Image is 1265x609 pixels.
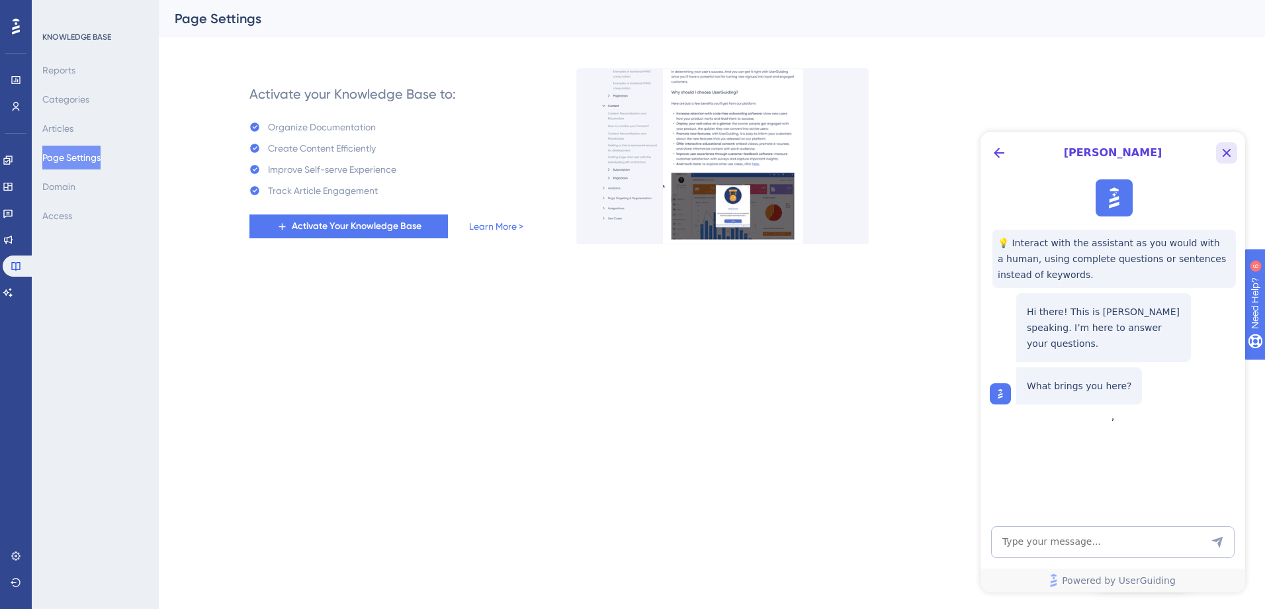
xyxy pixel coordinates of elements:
[576,68,869,244] img: a27db7f7ef9877a438c7956077c236be.gif
[469,218,523,234] a: Learn More >
[268,140,376,156] div: Create Content Efficiently
[175,9,1216,28] div: Page Settings
[249,85,456,103] div: Activate your Knowledge Base to:
[31,3,83,19] span: Need Help?
[268,119,376,135] div: Organize Documentation
[249,214,448,238] button: Activate Your Knowledge Base
[268,162,396,177] div: Improve Self-serve Experience
[292,218,421,234] span: Activate Your Knowledge Base
[981,132,1245,592] iframe: UserGuiding AI Assistant
[92,7,96,17] div: 6
[268,183,378,199] div: Track Article Engagement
